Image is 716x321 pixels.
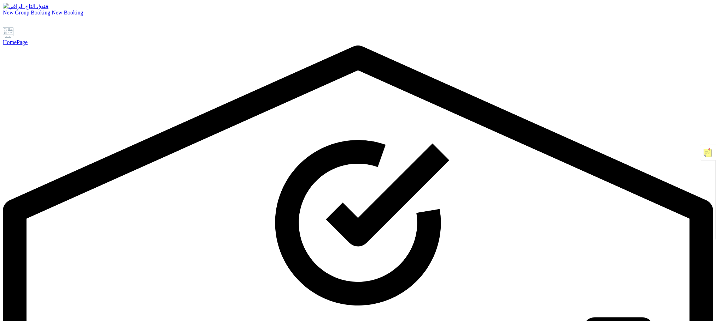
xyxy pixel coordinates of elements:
[13,21,23,27] a: Settings
[3,39,713,46] div: HomePage
[3,21,12,27] a: Support
[3,3,48,10] img: فندق التاج الراقي
[3,3,713,10] a: فندق التاج الراقي
[24,21,32,27] a: Staff feedback
[3,27,713,46] a: HomePage
[3,10,50,16] a: New Group Booking
[52,10,83,16] a: New Booking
